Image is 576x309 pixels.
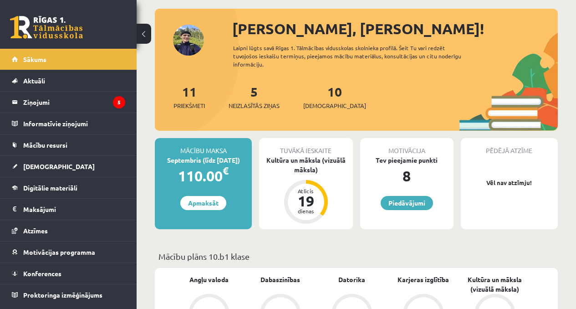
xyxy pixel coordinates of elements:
[465,178,553,187] p: Vēl nav atzīmju!
[259,138,352,155] div: Tuvākā ieskaite
[12,49,125,70] a: Sākums
[23,141,67,149] span: Mācību resursi
[23,269,61,278] span: Konferences
[173,83,205,110] a: 11Priekšmeti
[223,164,229,177] span: €
[303,101,366,110] span: [DEMOGRAPHIC_DATA]
[12,156,125,177] a: [DEMOGRAPHIC_DATA]
[360,138,454,155] div: Motivācija
[229,101,280,110] span: Neizlasītās ziņas
[459,275,530,294] a: Kultūra un māksla (vizuālā māksla)
[155,155,252,165] div: Septembris (līdz [DATE])
[292,188,320,194] div: Atlicis
[12,134,125,155] a: Mācību resursi
[23,162,95,170] span: [DEMOGRAPHIC_DATA]
[229,83,280,110] a: 5Neizlasītās ziņas
[360,165,454,187] div: 8
[180,196,226,210] a: Apmaksāt
[113,96,125,108] i: 5
[338,275,365,284] a: Datorika
[260,275,300,284] a: Dabaszinības
[23,227,48,235] span: Atzīmes
[155,138,252,155] div: Mācību maksa
[292,208,320,214] div: dienas
[12,284,125,305] a: Proktoringa izmēģinājums
[360,155,454,165] div: Tev pieejamie punkti
[23,291,102,299] span: Proktoringa izmēģinājums
[158,250,554,263] p: Mācību plāns 10.b1 klase
[381,196,433,210] a: Piedāvājumi
[12,177,125,198] a: Digitālie materiāli
[23,184,77,192] span: Digitālie materiāli
[12,263,125,284] a: Konferences
[292,194,320,208] div: 19
[173,101,205,110] span: Priekšmeti
[12,92,125,113] a: Ziņojumi5
[12,70,125,91] a: Aktuāli
[259,155,352,175] div: Kultūra un māksla (vizuālā māksla)
[12,199,125,220] a: Maksājumi
[398,275,449,284] a: Karjeras izglītība
[23,113,125,134] legend: Informatīvie ziņojumi
[23,55,46,63] span: Sākums
[23,92,125,113] legend: Ziņojumi
[12,242,125,263] a: Motivācijas programma
[23,199,125,220] legend: Maksājumi
[155,165,252,187] div: 110.00
[461,138,558,155] div: Pēdējā atzīme
[189,275,229,284] a: Angļu valoda
[12,220,125,241] a: Atzīmes
[12,113,125,134] a: Informatīvie ziņojumi
[23,77,45,85] span: Aktuāli
[303,83,366,110] a: 10[DEMOGRAPHIC_DATA]
[23,248,95,256] span: Motivācijas programma
[233,44,475,68] div: Laipni lūgts savā Rīgas 1. Tālmācības vidusskolas skolnieka profilā. Šeit Tu vari redzēt tuvojošo...
[10,16,83,39] a: Rīgas 1. Tālmācības vidusskola
[259,155,352,225] a: Kultūra un māksla (vizuālā māksla) Atlicis 19 dienas
[232,18,558,40] div: [PERSON_NAME], [PERSON_NAME]!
